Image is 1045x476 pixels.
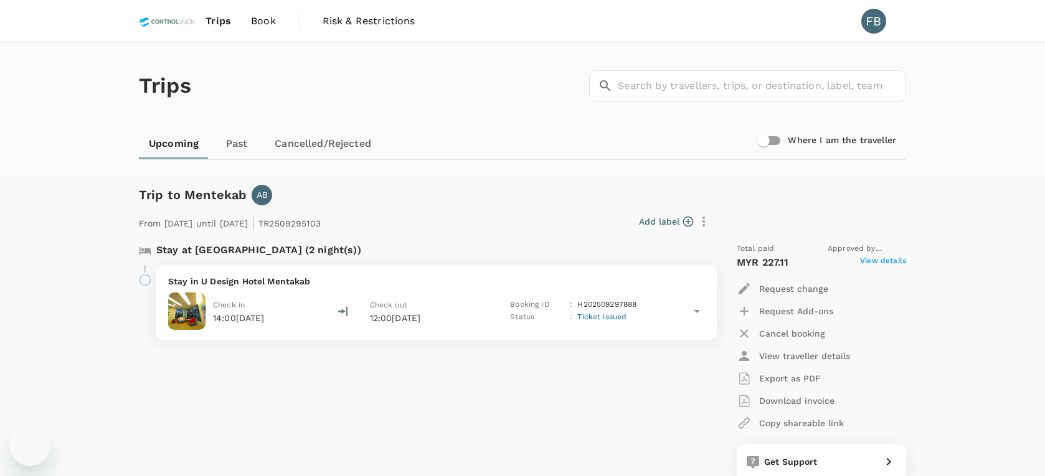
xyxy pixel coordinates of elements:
[252,214,255,231] span: |
[206,14,231,29] span: Trips
[618,70,906,101] input: Search by travellers, trips, or destination, label, team
[861,9,886,34] div: FB
[737,412,844,434] button: Copy shareable link
[323,14,415,29] span: Risk & Restrictions
[139,185,247,205] h6: Trip to Mentekab
[759,417,844,429] p: Copy shareable link
[570,311,572,324] p: :
[510,299,565,311] p: Booking ID
[209,129,265,159] a: Past
[764,457,818,467] span: Get Support
[156,243,361,258] p: Stay at [GEOGRAPHIC_DATA] (2 night(s))
[737,345,850,367] button: View traveller details
[759,282,828,295] p: Request change
[737,278,828,300] button: Request change
[737,367,821,390] button: Export as PDF
[737,255,789,270] p: MYR 227.11
[213,312,265,324] p: 14:00[DATE]
[788,134,896,147] h6: Where I am the traveller
[510,311,565,324] p: Status
[139,43,191,129] h1: Trips
[759,394,835,407] p: Download invoice
[257,189,268,201] p: AB
[139,129,209,159] a: Upcoming
[213,301,245,309] span: Check in
[639,215,693,228] button: Add label
[759,372,821,385] p: Export as PDF
[860,255,906,270] span: View details
[168,275,704,287] p: Stay in U Design Hotel Mentakab
[737,390,835,412] button: Download invoice
[370,301,407,309] span: Check out
[577,299,636,311] p: H202509297888
[251,14,276,29] span: Book
[759,305,833,317] p: Request Add-ons
[265,129,381,159] a: Cancelled/Rejected
[759,350,850,362] p: View traveller details
[168,292,206,330] img: U Design Hotel Mentakab
[370,312,488,324] p: 12:00[DATE]
[737,300,833,322] button: Request Add-ons
[139,7,196,35] img: Control Union Malaysia Sdn. Bhd.
[139,210,321,233] p: From [DATE] until [DATE] TR2509295103
[737,243,775,255] span: Total paid
[737,322,825,345] button: Cancel booking
[577,312,627,321] span: Ticket issued
[759,327,825,340] p: Cancel booking
[570,299,572,311] p: :
[828,243,906,255] span: Approved by
[10,426,50,466] iframe: Button to launch messaging window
